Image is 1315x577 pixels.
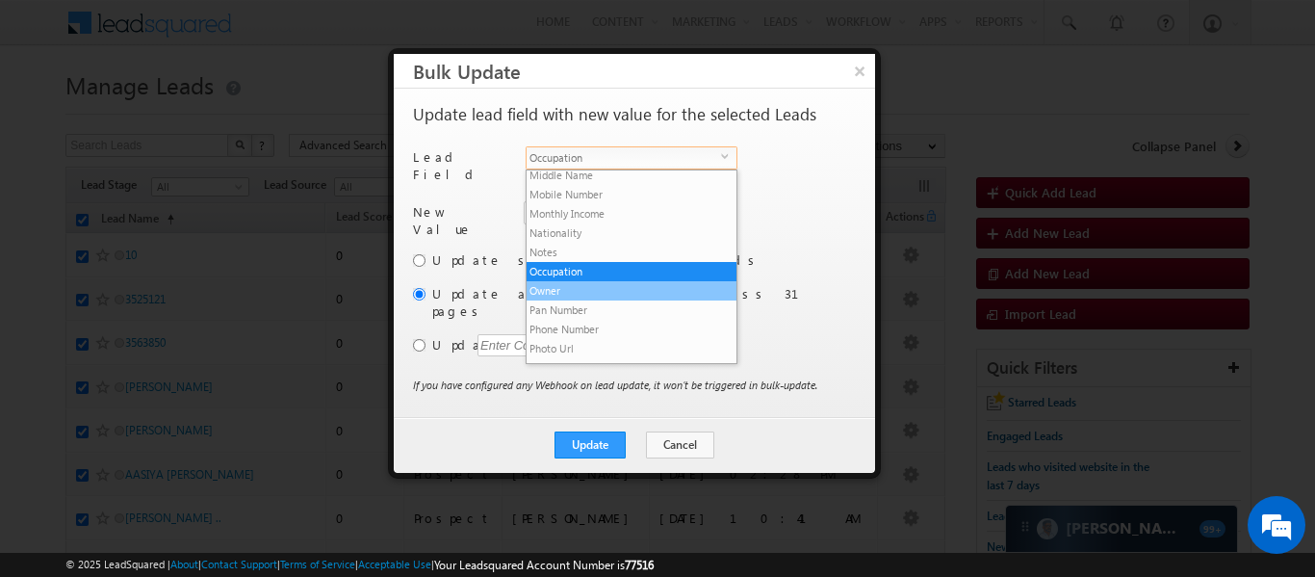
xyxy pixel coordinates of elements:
[527,223,736,243] li: Nationality
[721,152,736,161] span: select
[413,148,514,183] p: Lead Field
[527,204,736,223] li: Monthly Income
[432,336,852,354] label: Update
[527,301,736,320] li: Pan Number
[65,556,654,574] span: © 2025 LeadSquared | | | | |
[527,339,736,358] li: Photo Url
[413,377,817,394] p: If you have configured any Webhook on lead update, it won’t be triggered in bulk-update.
[527,262,736,281] li: Occupation
[554,432,626,459] button: Update
[527,358,736,378] li: Pincode
[413,54,875,88] h3: Bulk Update
[527,147,721,169] span: Occupation
[527,166,736,185] li: Middle Name
[527,185,736,204] li: Mobile Number
[625,558,654,572] span: 77516
[527,243,736,262] li: Notes
[477,334,551,356] div: Enter Count
[527,320,736,339] li: Phone Number
[413,203,514,238] p: New Value
[358,558,431,570] a: Acceptable Use
[646,432,714,459] button: Cancel
[432,251,852,269] label: Update selected 15 leads
[280,558,355,570] a: Terms of Service
[201,558,277,570] a: Contact Support
[100,101,323,126] div: Chat with us now
[170,558,198,570] a: About
[413,106,816,123] p: Update lead field with new value for the selected Leads
[262,445,349,471] em: Start Chat
[432,285,852,320] label: Update all 459 leads across 31 pages
[316,10,362,56] div: Minimize live chat window
[33,101,81,126] img: d_60004797649_company_0_60004797649
[434,558,654,572] span: Your Leadsquared Account Number is
[844,54,875,88] button: ×
[25,178,351,429] textarea: Type your message and hit 'Enter'
[527,281,736,301] li: Owner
